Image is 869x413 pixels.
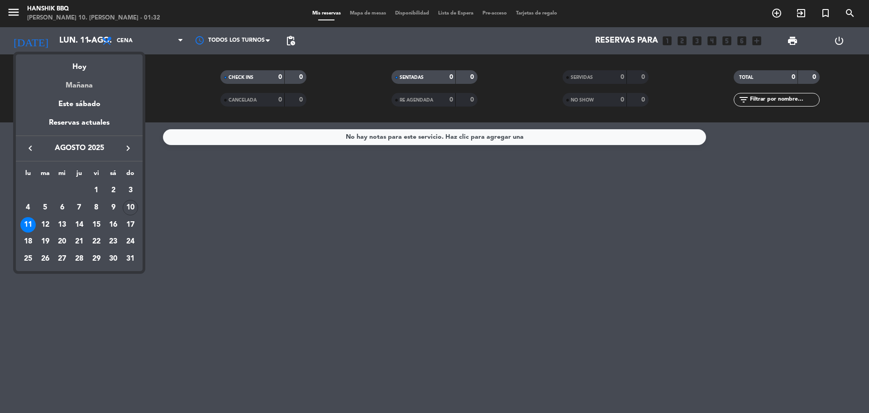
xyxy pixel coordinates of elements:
[71,216,88,233] td: 14 de agosto de 2025
[105,234,121,249] div: 23
[71,168,88,182] th: jueves
[38,142,120,154] span: agosto 2025
[37,168,54,182] th: martes
[71,250,88,267] td: 28 de agosto de 2025
[88,216,105,233] td: 15 de agosto de 2025
[37,199,54,216] td: 5 de agosto de 2025
[72,217,87,233] div: 14
[16,54,143,73] div: Hoy
[88,182,105,199] td: 1 de agosto de 2025
[89,217,104,233] div: 15
[105,250,122,267] td: 30 de agosto de 2025
[25,143,36,154] i: keyboard_arrow_left
[19,233,37,250] td: 18 de agosto de 2025
[122,233,139,250] td: 24 de agosto de 2025
[72,200,87,215] div: 7
[37,233,54,250] td: 19 de agosto de 2025
[54,200,70,215] div: 6
[123,217,138,233] div: 17
[89,183,104,198] div: 1
[105,182,122,199] td: 2 de agosto de 2025
[122,216,139,233] td: 17 de agosto de 2025
[105,168,122,182] th: sábado
[20,217,36,233] div: 11
[122,168,139,182] th: domingo
[72,234,87,249] div: 21
[105,233,122,250] td: 23 de agosto de 2025
[16,73,143,92] div: Mañana
[20,251,36,267] div: 25
[54,251,70,267] div: 27
[38,217,53,233] div: 12
[105,183,121,198] div: 2
[105,216,122,233] td: 16 de agosto de 2025
[71,233,88,250] td: 21 de agosto de 2025
[123,143,134,154] i: keyboard_arrow_right
[19,199,37,216] td: 4 de agosto de 2025
[53,250,71,267] td: 27 de agosto de 2025
[19,182,88,199] td: AGO.
[123,183,138,198] div: 3
[54,234,70,249] div: 20
[88,250,105,267] td: 29 de agosto de 2025
[105,199,122,216] td: 9 de agosto de 2025
[37,250,54,267] td: 26 de agosto de 2025
[122,199,139,216] td: 10 de agosto de 2025
[37,216,54,233] td: 12 de agosto de 2025
[19,216,37,233] td: 11 de agosto de 2025
[89,251,104,267] div: 29
[122,250,139,267] td: 31 de agosto de 2025
[105,200,121,215] div: 9
[53,168,71,182] th: miércoles
[53,233,71,250] td: 20 de agosto de 2025
[38,251,53,267] div: 26
[20,234,36,249] div: 18
[88,199,105,216] td: 8 de agosto de 2025
[22,142,38,154] button: keyboard_arrow_left
[72,251,87,267] div: 28
[122,182,139,199] td: 3 de agosto de 2025
[16,92,143,117] div: Este sábado
[16,117,143,136] div: Reservas actuales
[88,168,105,182] th: viernes
[105,251,121,267] div: 30
[54,217,70,233] div: 13
[38,200,53,215] div: 5
[123,200,138,215] div: 10
[20,200,36,215] div: 4
[89,234,104,249] div: 22
[120,142,136,154] button: keyboard_arrow_right
[105,217,121,233] div: 16
[123,251,138,267] div: 31
[38,234,53,249] div: 19
[19,250,37,267] td: 25 de agosto de 2025
[19,168,37,182] th: lunes
[71,199,88,216] td: 7 de agosto de 2025
[88,233,105,250] td: 22 de agosto de 2025
[89,200,104,215] div: 8
[53,216,71,233] td: 13 de agosto de 2025
[53,199,71,216] td: 6 de agosto de 2025
[123,234,138,249] div: 24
